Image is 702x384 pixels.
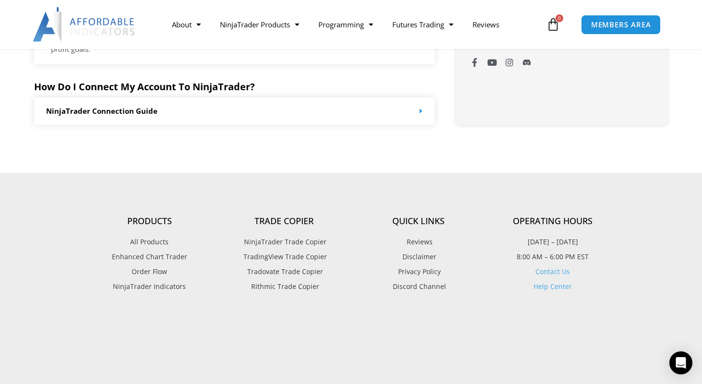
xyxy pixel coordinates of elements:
span: TradingView Trade Copier [241,251,327,263]
a: NinjaTrader Products [210,13,309,36]
a: Rithmic Trade Copier [217,280,351,293]
h5: How Do I Connect My Account To NinjaTrader? [34,81,435,93]
a: Contact Us [535,267,570,276]
iframe: Customer reviews powered by Trustpilot [82,314,620,382]
a: Enhanced Chart Trader [82,251,217,263]
span: Tradovate Trade Copier [245,265,323,278]
h4: Products [82,216,217,227]
span: Rithmic Trade Copier [249,280,319,293]
h4: Trade Copier [217,216,351,227]
span: Disclaimer [400,251,436,263]
img: LogoAI | Affordable Indicators – NinjaTrader [33,7,136,42]
p: [DATE] – [DATE] [485,236,620,248]
span: MEMBERS AREA [591,21,651,28]
a: About [162,13,210,36]
a: Disclaimer [351,251,485,263]
a: Privacy Policy [351,265,485,278]
a: Reviews [463,13,509,36]
span: Order Flow [132,265,167,278]
a: Tradovate Trade Copier [217,265,351,278]
a: NinjaTrader Connection Guide [46,106,157,116]
div: NinjaTrader Connection Guide [34,97,435,125]
a: Help Center [533,282,572,291]
h4: Operating Hours [485,216,620,227]
span: Privacy Policy [396,265,441,278]
a: Programming [309,13,383,36]
a: Discord Channel [351,280,485,293]
a: All Products [82,236,217,248]
a: TradingView Trade Copier [217,251,351,263]
span: Reviews [404,236,433,248]
span: NinjaTrader Trade Copier [242,236,327,248]
a: Reviews [351,236,485,248]
a: Futures Trading [383,13,463,36]
a: 0 [532,11,574,38]
h4: Quick Links [351,216,485,227]
span: 0 [556,14,563,22]
p: 8:00 AM – 6:00 PM EST [485,251,620,263]
span: Discord Channel [390,280,446,293]
span: All Products [130,236,169,248]
a: NinjaTrader Trade Copier [217,236,351,248]
div: Open Intercom Messenger [669,351,692,374]
a: NinjaTrader Indicators [82,280,217,293]
nav: Menu [162,13,544,36]
span: NinjaTrader Indicators [113,280,186,293]
a: MEMBERS AREA [581,15,661,35]
span: Enhanced Chart Trader [112,251,187,263]
a: Order Flow [82,265,217,278]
